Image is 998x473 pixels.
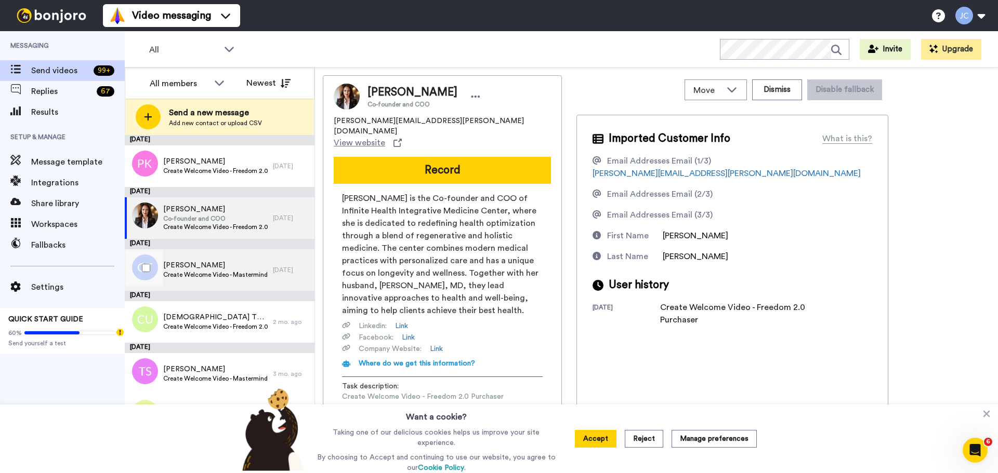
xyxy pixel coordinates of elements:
[314,452,558,473] p: By choosing to Accept and continuing to use our website, you agree to our .
[163,204,268,214] span: [PERSON_NAME]
[342,391,504,402] span: Create Welcome Video - Freedom 2.0 Purchaser
[752,79,802,100] button: Dismiss
[163,364,268,374] span: [PERSON_NAME]
[359,332,393,343] span: Facebook :
[367,85,457,100] span: [PERSON_NAME]
[575,430,616,448] button: Accept
[163,260,268,271] span: [PERSON_NAME]
[94,65,114,76] div: 99 +
[132,358,158,384] img: ts.png
[807,79,882,100] button: Disable fallback
[125,291,314,301] div: [DATE]
[31,177,125,189] span: Integrations
[125,343,314,353] div: [DATE]
[163,312,268,322] span: [DEMOGRAPHIC_DATA] TEST [DATE]
[334,137,402,149] a: View website
[921,39,981,60] button: Upgrade
[609,277,669,293] span: User history
[132,400,158,426] img: ja.png
[169,106,262,119] span: Send a new message
[625,430,663,448] button: Reject
[593,303,660,326] div: [DATE]
[367,100,457,109] span: Co-founder and COO
[12,8,90,23] img: bj-logo-header-white.svg
[663,252,728,261] span: [PERSON_NAME]
[359,344,422,354] span: Company Website :
[31,281,125,293] span: Settings
[334,116,551,137] span: [PERSON_NAME][EMAIL_ADDRESS][PERSON_NAME][DOMAIN_NAME]
[963,438,988,463] iframe: Intercom live chat
[273,266,309,274] div: [DATE]
[607,155,711,167] div: Email Addresses Email (1/3)
[97,86,114,97] div: 67
[8,329,22,337] span: 60%
[125,187,314,197] div: [DATE]
[163,167,268,175] span: Create Welcome Video - Freedom 2.0 Purchaser
[984,438,992,446] span: 6
[342,381,415,391] span: Task description :
[822,132,872,145] div: What is this?
[395,321,408,331] a: Link
[31,106,125,118] span: Results
[8,339,116,347] span: Send yourself a test
[430,344,443,354] a: Link
[607,250,648,263] div: Last Name
[607,229,649,242] div: First Name
[860,39,911,60] button: Invite
[163,156,268,167] span: [PERSON_NAME]
[31,218,125,231] span: Workspaces
[233,388,310,471] img: bear-with-cookie.png
[31,156,125,168] span: Message template
[8,316,83,323] span: QUICK START GUIDE
[163,374,268,383] span: Create Welcome Video - Mastermind 30-day Trial
[314,427,558,448] p: Taking one of our delicious cookies helps us improve your site experience.
[334,84,360,110] img: Image of LeNae Goolsby
[359,360,475,367] span: Where do we get this information?
[31,239,125,251] span: Fallbacks
[132,306,158,332] img: cu.png
[273,318,309,326] div: 2 mo. ago
[663,232,728,240] span: [PERSON_NAME]
[115,328,125,337] div: Tooltip anchor
[593,169,861,178] a: [PERSON_NAME][EMAIL_ADDRESS][PERSON_NAME][DOMAIN_NAME]
[672,430,757,448] button: Manage preferences
[273,370,309,378] div: 3 mo. ago
[132,8,211,23] span: Video messaging
[125,239,314,249] div: [DATE]
[660,301,826,326] div: Create Welcome Video - Freedom 2.0 Purchaser
[163,271,268,279] span: Create Welcome Video - Mastermind 30-day Trial
[342,192,543,317] span: [PERSON_NAME] is the Co-founder and COO of Infinite Health Integrative Medicine Center, where she...
[273,214,309,222] div: [DATE]
[402,332,415,343] a: Link
[359,321,387,331] span: Linkedin :
[609,131,730,146] span: Imported Customer Info
[406,404,467,423] h3: Want a cookie?
[693,84,721,97] span: Move
[334,137,385,149] span: View website
[607,209,713,221] div: Email Addresses Email (3/3)
[132,202,158,228] img: e6a9c2be-e4b0-4bc7-8494-9d301d5735f1.jpg
[31,197,125,210] span: Share library
[607,188,713,200] div: Email Addresses Email (2/3)
[163,214,268,223] span: Co-founder and COO
[149,44,219,56] span: All
[132,151,158,177] img: pk.png
[273,162,309,170] div: [DATE]
[125,135,314,145] div: [DATE]
[31,64,89,77] span: Send videos
[418,464,464,471] a: Cookie Policy
[31,85,93,98] span: Replies
[150,77,209,90] div: All members
[109,7,126,24] img: vm-color.svg
[239,73,298,93] button: Newest
[334,157,551,184] button: Record
[163,223,268,231] span: Create Welcome Video - Freedom 2.0 Purchaser
[169,119,262,127] span: Add new contact or upload CSV
[163,322,268,331] span: Create Welcome Video - Freedom 2.0 Purchaser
